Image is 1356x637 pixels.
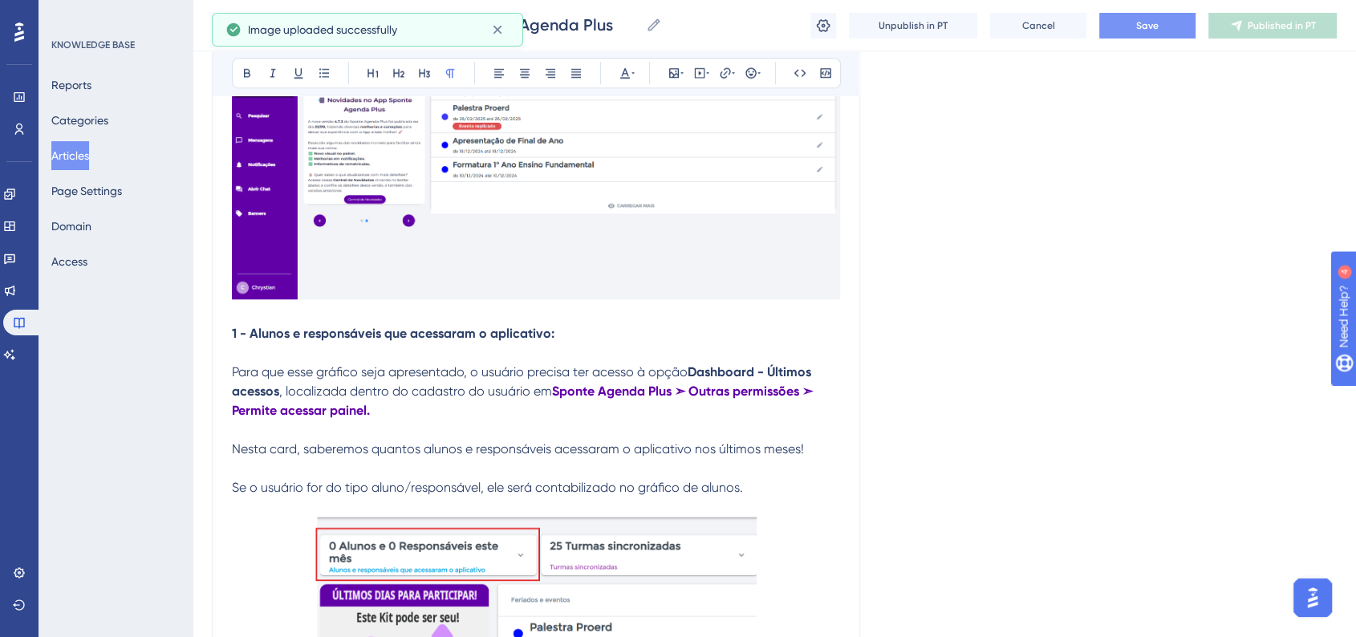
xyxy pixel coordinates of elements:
[51,141,89,170] button: Articles
[51,106,108,135] button: Categories
[232,441,804,456] span: Nesta card, saberemos quantos alunos e responsáveis acessaram o aplicativo nos últimos meses!
[232,480,743,495] span: Se o usuário for do tipo aluno/responsável, ele será contabilizado no gráfico de alunos.
[1136,19,1159,32] span: Save
[51,71,91,99] button: Reports
[51,39,135,51] div: KNOWLEDGE BASE
[1208,13,1337,39] button: Published in PT
[232,326,554,341] strong: 1 - Alunos e responsáveis que acessaram o aplicativo:
[1289,574,1337,622] iframe: UserGuiding AI Assistant Launcher
[849,13,977,39] button: Unpublish in PT
[990,13,1086,39] button: Cancel
[51,247,87,276] button: Access
[112,8,116,21] div: 4
[38,4,100,23] span: Need Help?
[232,364,688,379] span: Para que esse gráfico seja apresentado, o usuário precisa ter acesso à opção
[879,19,948,32] span: Unpublish in PT
[248,20,397,39] span: Image uploaded successfully
[1248,19,1316,32] span: Published in PT
[1099,13,1196,39] button: Save
[51,212,91,241] button: Domain
[1022,19,1055,32] span: Cancel
[279,383,552,399] span: , localizada dentro do cadastro do usuário em
[51,176,122,205] button: Page Settings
